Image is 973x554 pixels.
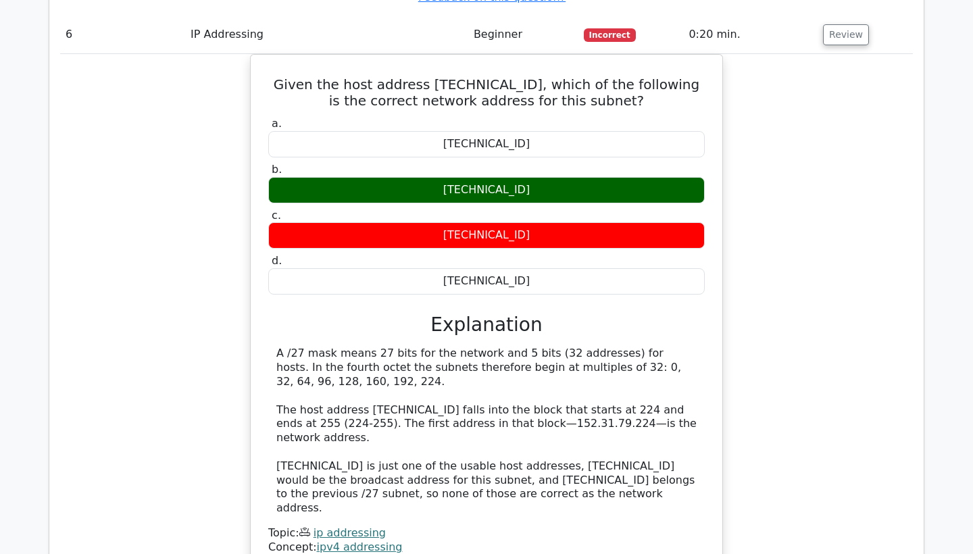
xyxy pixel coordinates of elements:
td: Beginner [468,16,578,54]
div: [TECHNICAL_ID] [268,222,705,249]
td: 6 [60,16,185,54]
span: a. [272,117,282,130]
div: Topic: [268,526,705,540]
span: d. [272,254,282,267]
td: 0:20 min. [683,16,818,54]
span: c. [272,209,281,222]
td: IP Addressing [185,16,468,54]
a: ipv4 addressing [317,540,403,553]
div: [TECHNICAL_ID] [268,268,705,295]
div: A /27 mask means 27 bits for the network and 5 bits (32 addresses) for hosts. In the fourth octet... [276,347,697,515]
div: [TECHNICAL_ID] [268,131,705,157]
h3: Explanation [276,313,697,336]
h5: Given the host address [TECHNICAL_ID], which of the following is the correct network address for ... [267,76,706,109]
a: ip addressing [314,526,386,539]
span: Incorrect [584,28,636,42]
button: Review [823,24,869,45]
span: b. [272,163,282,176]
div: [TECHNICAL_ID] [268,177,705,203]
